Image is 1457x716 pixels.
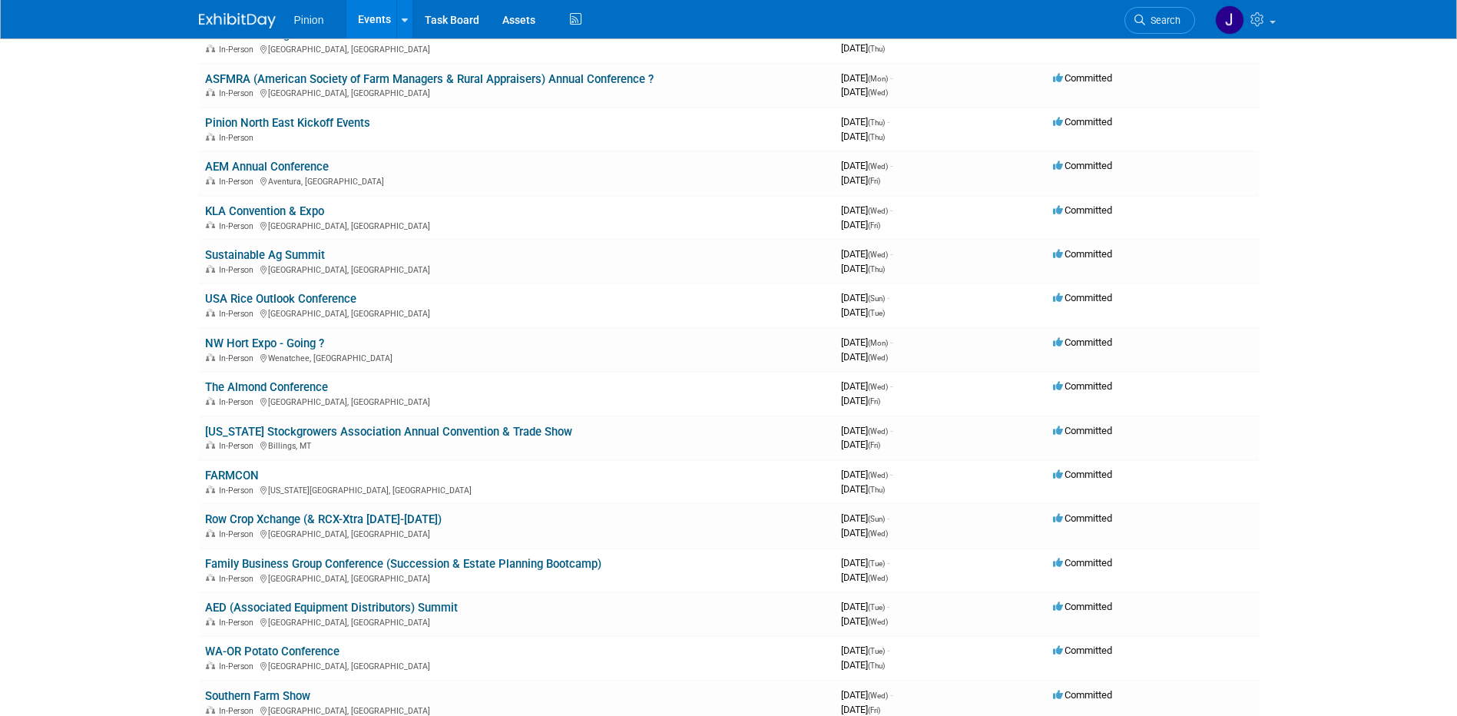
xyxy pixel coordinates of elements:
div: [GEOGRAPHIC_DATA], [GEOGRAPHIC_DATA] [205,219,829,231]
img: In-Person Event [206,661,215,669]
span: (Wed) [868,529,888,538]
span: Pinion [294,14,324,26]
span: - [890,160,892,171]
span: Committed [1053,469,1112,480]
span: [DATE] [841,219,880,230]
span: (Mon) [868,75,888,83]
a: Sustainable Ag Summit [205,248,325,262]
span: (Wed) [868,88,888,97]
a: Search [1124,7,1195,34]
span: (Wed) [868,162,888,171]
img: In-Person Event [206,265,215,273]
span: In-Person [219,88,258,98]
span: [DATE] [841,380,892,392]
span: (Thu) [868,265,885,273]
img: In-Person Event [206,529,215,537]
span: [DATE] [841,512,889,524]
span: In-Person [219,397,258,407]
img: Jennifer Plumisto [1215,5,1244,35]
div: [GEOGRAPHIC_DATA], [GEOGRAPHIC_DATA] [205,527,829,539]
img: In-Person Event [206,88,215,96]
span: Committed [1053,160,1112,171]
div: Billings, MT [205,439,829,451]
span: [DATE] [841,174,880,186]
span: In-Person [219,133,258,143]
span: In-Person [219,353,258,363]
span: Committed [1053,601,1112,612]
div: [GEOGRAPHIC_DATA], [GEOGRAPHIC_DATA] [205,307,829,319]
span: In-Person [219,265,258,275]
a: AED (Associated Equipment Distributors) Summit [205,601,458,615]
span: [DATE] [841,425,892,436]
span: [DATE] [841,645,889,656]
span: [DATE] [841,601,889,612]
span: In-Person [219,177,258,187]
img: ExhibitDay [199,13,276,28]
img: In-Person Event [206,45,215,52]
img: In-Person Event [206,706,215,714]
span: - [890,425,892,436]
span: [DATE] [841,72,892,84]
span: (Wed) [868,383,888,391]
span: - [887,645,889,656]
span: - [890,336,892,348]
span: - [890,204,892,216]
span: - [890,469,892,480]
a: Row Crop Xchange (& RCX-Xtra [DATE]-[DATE]) [205,512,442,526]
a: NW Hort Expo - Going ? [205,336,324,350]
span: (Wed) [868,691,888,700]
img: In-Person Event [206,133,215,141]
span: In-Person [219,706,258,716]
span: Committed [1053,336,1112,348]
a: ASFMRA (American Society of Farm Managers & Rural Appraisers) Annual Conference ? [205,72,654,86]
span: - [890,380,892,392]
a: [US_STATE] Stockgrowers Association Annual Convention & Trade Show [205,425,572,439]
div: [GEOGRAPHIC_DATA], [GEOGRAPHIC_DATA] [205,659,829,671]
a: KLA Convention & Expo [205,204,324,218]
span: (Tue) [868,309,885,317]
span: Search [1145,15,1181,26]
span: [DATE] [841,572,888,583]
div: [US_STATE][GEOGRAPHIC_DATA], [GEOGRAPHIC_DATA] [205,483,829,496]
span: (Tue) [868,647,885,655]
span: (Wed) [868,427,888,436]
a: The Almond Conference [205,380,328,394]
div: Wenatchee, [GEOGRAPHIC_DATA] [205,351,829,363]
span: (Fri) [868,177,880,185]
span: (Thu) [868,118,885,127]
span: [DATE] [841,469,892,480]
img: In-Person Event [206,486,215,493]
div: [GEOGRAPHIC_DATA], [GEOGRAPHIC_DATA] [205,572,829,584]
span: (Wed) [868,618,888,626]
span: [DATE] [841,483,885,495]
span: (Wed) [868,471,888,479]
span: Committed [1053,645,1112,656]
span: [DATE] [841,659,885,671]
img: In-Person Event [206,574,215,582]
span: [DATE] [841,263,885,274]
span: (Fri) [868,706,880,714]
span: (Thu) [868,45,885,53]
span: Committed [1053,116,1112,128]
a: Pinion North East Kickoff Events [205,116,370,130]
div: [GEOGRAPHIC_DATA], [GEOGRAPHIC_DATA] [205,704,829,716]
div: [GEOGRAPHIC_DATA], [GEOGRAPHIC_DATA] [205,263,829,275]
span: In-Person [219,661,258,671]
span: [DATE] [841,131,885,142]
span: (Thu) [868,133,885,141]
span: (Thu) [868,661,885,670]
span: (Tue) [868,603,885,612]
img: In-Person Event [206,618,215,625]
span: [DATE] [841,204,892,216]
span: [DATE] [841,42,885,54]
img: In-Person Event [206,353,215,361]
span: - [887,557,889,568]
span: In-Person [219,574,258,584]
span: Committed [1053,204,1112,216]
span: (Wed) [868,207,888,215]
span: [DATE] [841,116,889,128]
span: (Sun) [868,294,885,303]
span: - [887,601,889,612]
a: WA-OR Potato Conference [205,645,339,658]
div: [GEOGRAPHIC_DATA], [GEOGRAPHIC_DATA] [205,395,829,407]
